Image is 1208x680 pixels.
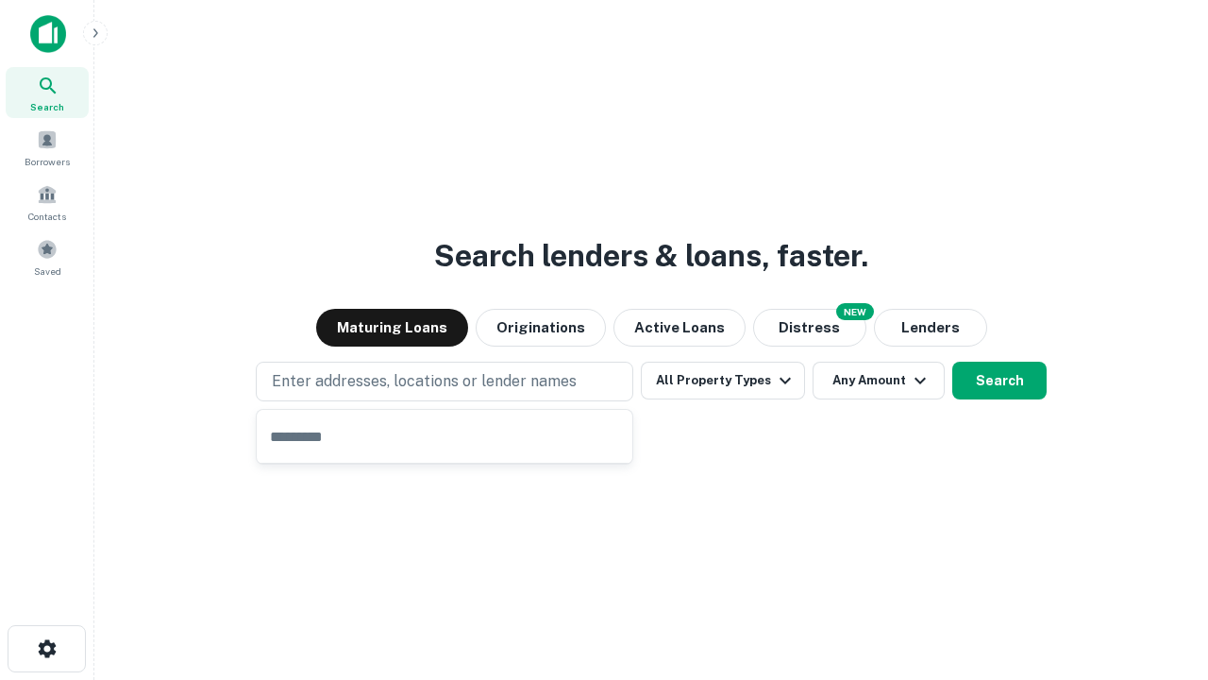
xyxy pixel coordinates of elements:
iframe: Chat Widget [1114,529,1208,620]
div: NEW [836,303,874,320]
a: Saved [6,231,89,282]
span: Saved [34,263,61,279]
button: Active Loans [613,309,746,347]
span: Contacts [28,209,66,224]
button: Enter addresses, locations or lender names [256,362,633,401]
button: Maturing Loans [316,309,468,347]
button: Search [952,362,1047,399]
a: Borrowers [6,122,89,173]
button: Originations [476,309,606,347]
h3: Search lenders & loans, faster. [434,233,868,279]
img: capitalize-icon.png [30,15,66,53]
button: Any Amount [813,362,945,399]
a: Search [6,67,89,118]
p: Enter addresses, locations or lender names [272,370,577,393]
span: Borrowers [25,154,70,169]
a: Contacts [6,177,89,228]
span: Search [30,99,64,114]
button: All Property Types [641,362,805,399]
button: Search distressed loans with lien and other non-mortgage details. [753,309,866,347]
button: Lenders [874,309,987,347]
